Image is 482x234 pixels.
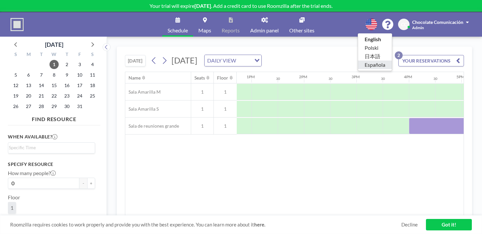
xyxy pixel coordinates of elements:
[358,44,392,52] li: Polski
[401,222,418,228] a: Decline
[358,35,392,44] li: English
[10,222,401,228] span: Roomzilla requires cookies to work properly and provide you with the best experience. You can lea...
[254,222,265,227] a: here.
[358,52,392,61] li: 日本語
[358,61,392,69] li: Española
[426,219,472,230] a: Got it!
